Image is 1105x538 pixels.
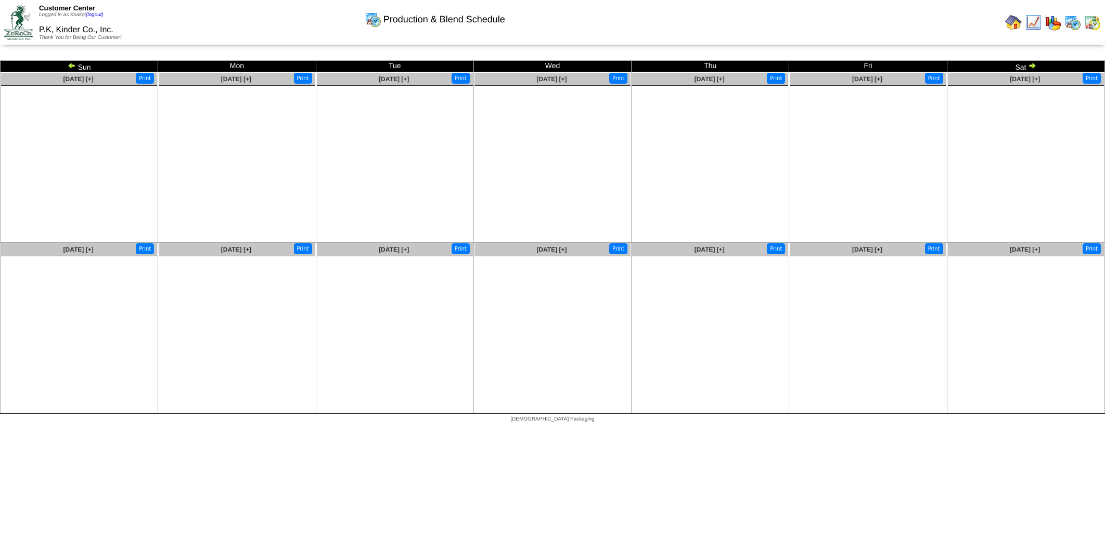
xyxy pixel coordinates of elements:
[68,61,76,70] img: arrowleft.gif
[536,75,567,83] a: [DATE] [+]
[925,73,943,84] button: Print
[294,73,312,84] button: Print
[695,246,725,253] a: [DATE] [+]
[63,246,94,253] a: [DATE] [+]
[136,243,154,254] button: Print
[1083,243,1101,254] button: Print
[39,25,113,34] span: P.K, Kinder Co., Inc.
[852,75,882,83] a: [DATE] [+]
[379,246,409,253] a: [DATE] [+]
[767,73,785,84] button: Print
[294,243,312,254] button: Print
[316,61,473,72] td: Tue
[609,243,627,254] button: Print
[473,61,631,72] td: Wed
[609,73,627,84] button: Print
[1084,14,1101,31] img: calendarinout.gif
[789,61,947,72] td: Fri
[379,75,409,83] a: [DATE] [+]
[63,75,94,83] a: [DATE] [+]
[365,11,381,28] img: calendarprod.gif
[1045,14,1061,31] img: graph.gif
[767,243,785,254] button: Print
[39,4,95,12] span: Customer Center
[947,61,1104,72] td: Sat
[39,35,122,41] span: Thank You for Being Our Customer!
[1025,14,1042,31] img: line_graph.gif
[1028,61,1036,70] img: arrowright.gif
[632,61,789,72] td: Thu
[221,246,251,253] a: [DATE] [+]
[510,416,594,422] span: [DEMOGRAPHIC_DATA] Packaging
[4,5,33,40] img: ZoRoCo_Logo(Green%26Foil)%20jpg.webp
[221,75,251,83] a: [DATE] [+]
[39,12,104,18] span: Logged in as Ksakai
[925,243,943,254] button: Print
[1010,75,1040,83] a: [DATE] [+]
[452,73,470,84] button: Print
[852,246,882,253] a: [DATE] [+]
[1083,73,1101,84] button: Print
[86,12,104,18] a: (logout)
[1005,14,1022,31] img: home.gif
[136,73,154,84] button: Print
[1010,246,1040,253] a: [DATE] [+]
[158,61,316,72] td: Mon
[383,14,505,25] span: Production & Blend Schedule
[452,243,470,254] button: Print
[695,75,725,83] a: [DATE] [+]
[1064,14,1081,31] img: calendarprod.gif
[536,246,567,253] a: [DATE] [+]
[1,61,158,72] td: Sun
